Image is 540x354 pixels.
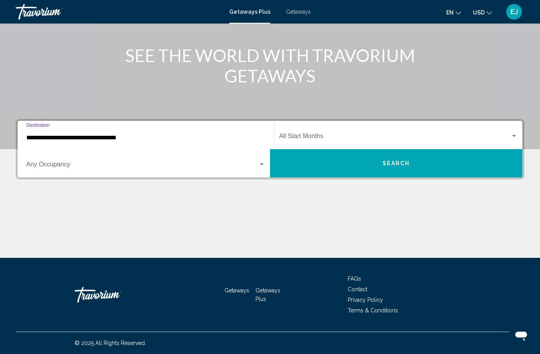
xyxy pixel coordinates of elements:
[123,45,417,86] h1: SEE THE WORLD WITH TRAVORIUM GETAWAYS
[473,7,492,18] button: Change currency
[509,323,534,348] iframe: Button to launch messaging window
[511,8,518,16] span: EJ
[348,276,361,282] a: FAQs
[446,9,454,16] span: en
[229,9,270,15] a: Getaways Plus
[348,307,398,314] a: Terms & Conditions
[255,287,280,302] a: Getaways Plus
[270,149,522,177] button: Search
[75,340,146,346] span: © 2025 All Rights Reserved.
[18,121,522,177] div: Search widget
[348,297,383,303] a: Privacy Policy
[473,9,485,16] span: USD
[16,4,221,20] a: Travorium
[348,286,367,292] a: Contact
[224,287,249,294] a: Getaways
[446,7,461,18] button: Change language
[383,161,410,167] span: Search
[75,283,153,307] a: Travorium
[504,4,524,20] button: User Menu
[286,9,311,15] a: Getaways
